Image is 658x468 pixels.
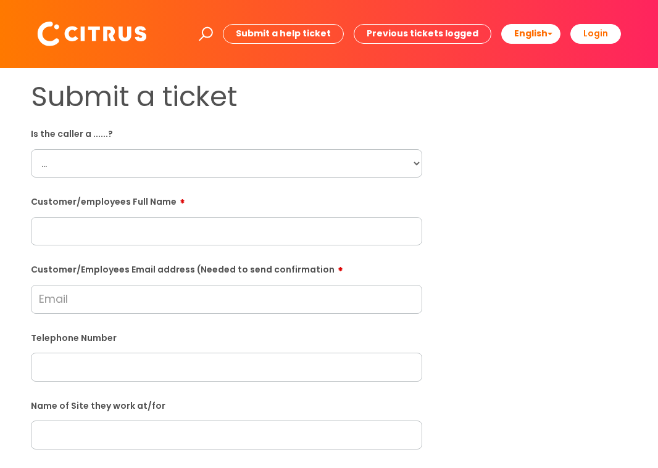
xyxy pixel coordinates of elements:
[31,330,422,343] label: Telephone Number
[223,24,344,43] a: Submit a help ticket
[570,24,621,43] a: Login
[514,27,548,39] span: English
[583,27,608,39] b: Login
[31,80,422,113] h1: Submit a ticket
[31,398,422,411] label: Name of Site they work at/for
[31,285,422,313] input: Email
[354,24,491,43] a: Previous tickets logged
[31,126,422,139] label: Is the caller a ......?
[31,260,422,275] label: Customer/Employees Email address (Needed to send confirmation
[31,192,422,207] label: Customer/employees Full Name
